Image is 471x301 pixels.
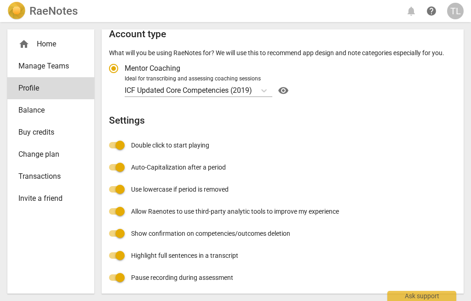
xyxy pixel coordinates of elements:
[253,86,255,95] input: Ideal for transcribing and assessing coaching sessionsICF Updated Core Competencies (2019)Help
[125,85,252,96] p: ICF Updated Core Competencies (2019)
[109,57,456,98] div: Account type
[18,149,76,160] span: Change plan
[272,83,291,98] a: Help
[18,61,76,72] span: Manage Teams
[7,143,94,165] a: Change plan
[7,187,94,210] a: Invite a friend
[387,291,456,301] div: Ask support
[125,75,454,83] div: Ideal for transcribing and assessing coaching sessions
[276,85,291,96] span: visibility
[18,105,76,116] span: Balance
[18,83,76,94] span: Profile
[276,83,291,98] button: Help
[18,39,29,50] span: home
[7,165,94,187] a: Transactions
[29,5,78,17] h2: RaeNotes
[18,171,76,182] span: Transactions
[131,207,339,216] span: Allow Raenotes to use third-party analytic tools to improve my experience
[447,3,464,19] button: TL
[7,2,78,20] a: LogoRaeNotes
[7,121,94,143] a: Buy credits
[7,55,94,77] a: Manage Teams
[131,141,209,150] span: Double click to start playing
[109,115,456,126] h2: Settings
[131,229,290,239] span: Show confirmation on competencies/outcomes deletion
[109,28,456,40] h2: Account type
[7,77,94,99] a: Profile
[426,6,437,17] span: help
[7,2,26,20] img: Logo
[423,3,440,19] a: Help
[7,33,94,55] div: Home
[131,185,229,194] span: Use lowercase if period is removed
[131,251,238,261] span: Highlight full sentences in a transcript
[125,63,180,74] span: Mentor Coaching
[18,193,76,204] span: Invite a friend
[18,39,76,50] div: Home
[131,273,233,283] span: Pause recording during assessment
[7,99,94,121] a: Balance
[18,127,76,138] span: Buy credits
[131,163,226,172] span: Auto-Capitalization after a period
[109,48,456,58] p: What will you be using RaeNotes for? We will use this to recommend app design and note categories...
